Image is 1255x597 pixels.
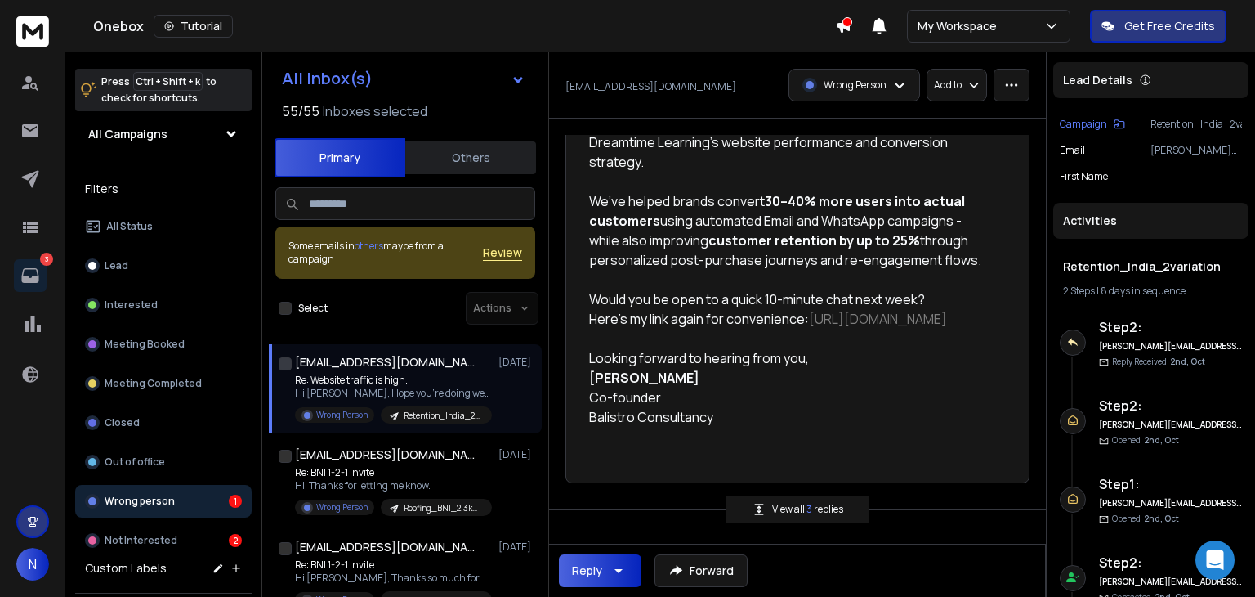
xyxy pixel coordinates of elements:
[295,572,491,585] p: Hi [PERSON_NAME], Thanks so much for
[934,79,962,92] p: Add to
[14,259,47,292] a: 3
[1170,356,1205,367] span: 2nd, Oct
[105,298,158,312] p: Interested
[16,548,49,581] button: N
[75,406,252,439] button: Closed
[75,289,252,321] button: Interested
[295,479,491,492] p: Hi, Thanks for letting me know.
[1101,284,1186,298] span: 8 days in sequence
[1124,18,1215,34] p: Get Free Credits
[1063,72,1132,88] p: Lead Details
[809,310,947,328] a: [URL][DOMAIN_NAME]
[105,377,202,390] p: Meeting Completed
[404,502,482,514] p: Roofing_BNI_2.3k_One-on-One
[75,524,252,557] button: Not Interested2
[75,210,252,243] button: All Status
[918,18,1003,34] p: My Workspace
[105,416,140,429] p: Closed
[565,80,736,93] p: [EMAIL_ADDRESS][DOMAIN_NAME]
[282,101,319,121] span: 55 / 55
[133,72,203,91] span: Ctrl + Shift + k
[269,62,538,95] button: All Inbox(s)
[93,15,835,38] div: Onebox
[589,290,993,348] div: Would you be open to a quick 10-minute chat next week? Here’s my link again for convenience:
[75,485,252,518] button: Wrong person1
[1112,356,1205,368] p: Reply Received
[105,338,185,351] p: Meeting Booked
[105,456,165,469] p: Out of office
[559,554,641,587] button: Reply
[229,534,242,547] div: 2
[85,560,167,577] h3: Custom Labels
[75,446,252,478] button: Out of office
[1099,474,1242,494] h6: Step 1 :
[154,15,233,38] button: Tutorial
[288,240,483,266] div: Some emails in maybe from a campaign
[1063,284,1095,298] span: 2 Steps
[316,501,368,514] p: Wrong Person
[404,410,482,422] p: Retention_India_2variation
[75,118,252,150] button: All Campaigns
[75,328,252,361] button: Meeting Booked
[75,367,252,400] button: Meeting Completed
[483,245,522,261] button: Review
[1112,513,1179,525] p: Opened
[708,231,920,249] strong: customer retention by up to 25%
[1099,553,1242,572] h6: Step 2 :
[101,74,217,106] p: Press to check for shortcuts.
[1112,434,1179,447] p: Opened
[295,354,475,370] h1: [EMAIL_ADDRESS][DOMAIN_NAME]
[275,138,405,177] button: Primary
[1099,419,1242,431] h6: [PERSON_NAME][EMAIL_ADDRESS][DOMAIN_NAME]
[105,259,128,272] p: Lead
[295,374,491,387] p: Re: Website traffic is high.
[589,348,993,427] div: Looking forward to hearing from you, Co-founder Balistro Consultancy
[1060,170,1108,183] p: First Name
[1063,258,1239,275] h1: Retention_India_2variation
[1090,10,1226,43] button: Get Free Credits
[1195,541,1235,580] div: Open Intercom Messenger
[295,539,475,555] h1: [EMAIL_ADDRESS][DOMAIN_NAME]
[824,79,887,92] p: Wrong Person
[654,554,748,587] button: Forward
[1099,576,1242,588] h6: [PERSON_NAME][EMAIL_ADDRESS][DOMAIN_NAME]
[1150,118,1242,131] p: Retention_India_2variation
[772,503,843,516] p: View all replies
[498,541,535,554] p: [DATE]
[806,502,814,516] span: 3
[282,70,373,87] h1: All Inbox(s)
[1053,203,1248,239] div: Activities
[589,93,993,290] div: Hope you’re doing well. I’m reaching out as suggested I connect with you regarding Dreamtime Lear...
[405,140,536,176] button: Others
[1099,340,1242,352] h6: [PERSON_NAME][EMAIL_ADDRESS][DOMAIN_NAME]
[589,192,967,230] strong: 30–40% more users into actual customers
[298,302,328,315] label: Select
[229,495,242,508] div: 1
[105,495,175,508] p: Wrong person
[572,563,602,579] div: Reply
[295,559,491,572] p: Re: BNI 1-2-1 Invite
[105,534,177,547] p: Not Interested
[589,369,699,387] strong: [PERSON_NAME]
[106,220,153,233] p: All Status
[1060,144,1085,157] p: Email
[1099,497,1242,509] h6: [PERSON_NAME][EMAIL_ADDRESS][DOMAIN_NAME]
[355,239,383,253] span: others
[295,387,491,400] p: Hi [PERSON_NAME], Hope you’re doing well.
[295,447,475,463] h1: [EMAIL_ADDRESS][DOMAIN_NAME]
[498,448,535,461] p: [DATE]
[498,356,535,369] p: [DATE]
[75,249,252,282] button: Lead
[316,409,368,421] p: Wrong Person
[1144,434,1179,446] span: 2nd, Oct
[295,466,491,479] p: Re: BNI 1-2-1 Invite
[1060,118,1125,131] button: Campaign
[1144,513,1179,524] span: 2nd, Oct
[1150,144,1242,157] p: [PERSON_NAME][EMAIL_ADDRESS][DOMAIN_NAME]
[1099,317,1242,337] h6: Step 2 :
[1099,396,1242,415] h6: Step 2 :
[1063,285,1239,298] div: |
[1060,118,1107,131] p: Campaign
